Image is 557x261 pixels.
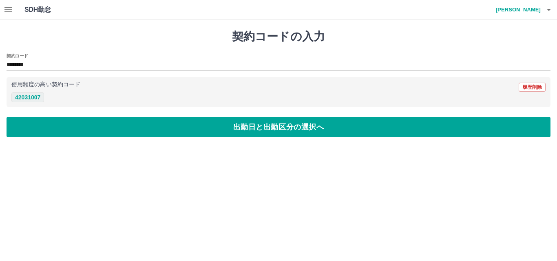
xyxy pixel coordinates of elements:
[11,82,80,88] p: 使用頻度の高い契約コード
[519,83,546,92] button: 履歴削除
[7,53,28,59] h2: 契約コード
[7,117,550,137] button: 出勤日と出勤区分の選択へ
[11,92,44,102] button: 42031007
[7,30,550,44] h1: 契約コードの入力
